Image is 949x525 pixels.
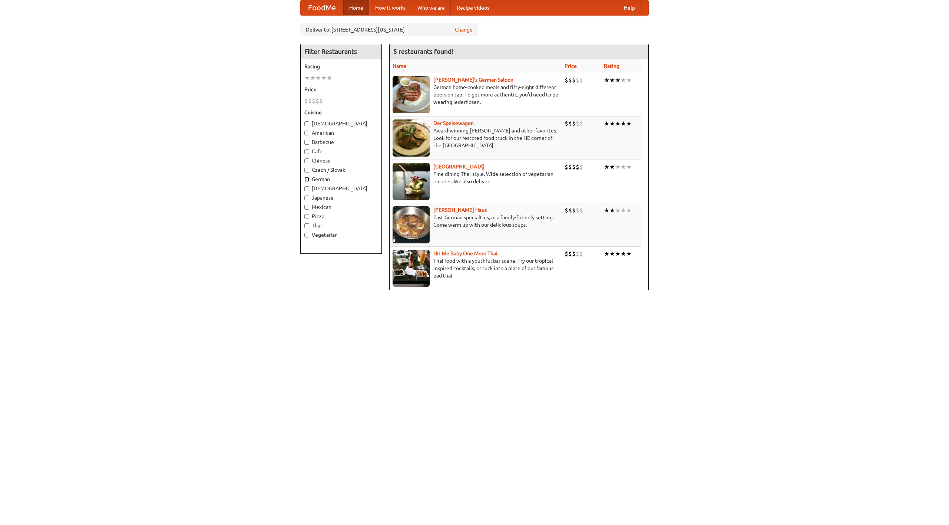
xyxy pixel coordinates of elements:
li: ★ [626,119,632,128]
li: $ [315,97,319,105]
a: Name [393,63,406,69]
label: American [304,129,378,137]
label: [DEMOGRAPHIC_DATA] [304,120,378,127]
a: Rating [604,63,619,69]
a: Change [455,26,473,33]
input: Cafe [304,149,309,154]
li: $ [565,76,568,84]
li: ★ [604,119,609,128]
label: Barbecue [304,138,378,146]
p: German home-cooked meals and fifty-eight different beers on tap. To get more authentic, you'd nee... [393,83,559,106]
li: ★ [604,206,609,214]
input: Vegetarian [304,233,309,237]
li: $ [572,119,576,128]
li: $ [579,76,583,84]
li: $ [568,76,572,84]
li: $ [565,250,568,258]
a: Hit Me Baby One More Thai [433,250,497,256]
li: $ [576,206,579,214]
li: $ [565,163,568,171]
label: Mexican [304,203,378,211]
li: $ [312,97,315,105]
label: [DEMOGRAPHIC_DATA] [304,185,378,192]
label: Thai [304,222,378,229]
li: ★ [304,74,310,82]
li: ★ [626,163,632,171]
a: [PERSON_NAME]'s German Saloon [433,77,513,83]
li: ★ [626,250,632,258]
a: Price [565,63,577,69]
li: ★ [615,119,621,128]
li: ★ [621,76,626,84]
h5: Price [304,86,378,93]
a: [PERSON_NAME] Haus [433,207,487,213]
li: ★ [609,206,615,214]
li: ★ [327,74,332,82]
input: [DEMOGRAPHIC_DATA] [304,186,309,191]
input: Japanese [304,196,309,200]
li: $ [576,163,579,171]
a: Who we are [411,0,451,15]
li: $ [572,250,576,258]
input: [DEMOGRAPHIC_DATA] [304,121,309,126]
label: Chinese [304,157,378,164]
li: $ [568,250,572,258]
li: ★ [609,119,615,128]
p: Award-winning [PERSON_NAME] and other favorites. Look for our restored food truck in the NE corne... [393,127,559,149]
label: German [304,175,378,183]
li: $ [308,97,312,105]
li: ★ [621,250,626,258]
li: ★ [609,76,615,84]
h4: Filter Restaurants [301,44,381,59]
input: Czech / Slovak [304,168,309,173]
li: $ [576,250,579,258]
a: Help [618,0,641,15]
li: $ [568,206,572,214]
li: ★ [315,74,321,82]
img: satay.jpg [393,163,430,200]
li: $ [579,163,583,171]
li: ★ [609,163,615,171]
label: Pizza [304,213,378,220]
li: $ [565,119,568,128]
li: $ [576,76,579,84]
a: Recipe videos [451,0,495,15]
a: [GEOGRAPHIC_DATA] [433,164,484,170]
li: $ [572,76,576,84]
label: Vegetarian [304,231,378,239]
li: $ [319,97,323,105]
a: How it works [369,0,411,15]
input: German [304,177,309,182]
a: Der Speisewagen [433,120,474,126]
p: Fine dining Thai-style. Wide selection of vegetarian entrées. We also deliver. [393,170,559,185]
label: Japanese [304,194,378,201]
input: Pizza [304,214,309,219]
li: ★ [321,74,327,82]
li: $ [572,206,576,214]
h5: Cuisine [304,109,378,116]
p: East German specialties, in a family-friendly setting. Come warm up with our delicious soups. [393,214,559,229]
li: ★ [310,74,315,82]
input: American [304,131,309,135]
label: Cafe [304,148,378,155]
li: ★ [626,206,632,214]
li: ★ [626,76,632,84]
li: ★ [615,76,621,84]
ng-pluralize: 5 restaurants found! [393,48,453,55]
li: ★ [621,119,626,128]
li: ★ [604,76,609,84]
input: Barbecue [304,140,309,145]
label: Czech / Slovak [304,166,378,174]
li: $ [576,119,579,128]
li: ★ [609,250,615,258]
a: Home [343,0,369,15]
p: Thai food with a youthful bar scene. Try our tropical inspired cocktails, or tuck into a plate of... [393,257,559,279]
li: $ [565,206,568,214]
li: ★ [621,163,626,171]
input: Chinese [304,158,309,163]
